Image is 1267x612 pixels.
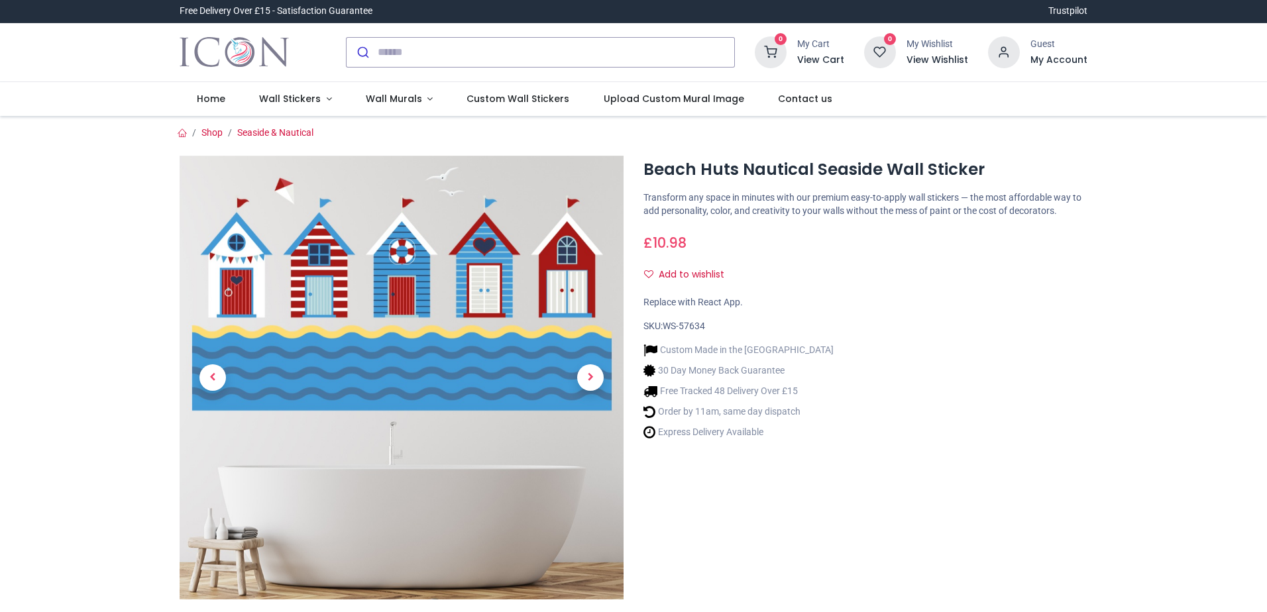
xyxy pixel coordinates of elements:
[644,270,653,279] i: Add to wishlist
[180,34,289,71] img: Icon Wall Stickers
[180,34,289,71] a: Logo of Icon Wall Stickers
[366,92,422,105] span: Wall Murals
[775,33,787,46] sup: 0
[643,364,834,378] li: 30 Day Money Back Guarantee
[643,233,687,252] span: £
[643,405,834,419] li: Order by 11am, same day dispatch
[347,38,378,67] button: Submit
[201,127,223,138] a: Shop
[1030,54,1087,67] a: My Account
[643,343,834,357] li: Custom Made in the [GEOGRAPHIC_DATA]
[643,384,834,398] li: Free Tracked 48 Delivery Over £15
[259,92,321,105] span: Wall Stickers
[755,46,787,56] a: 0
[884,33,897,46] sup: 0
[180,222,246,533] a: Previous
[778,92,832,105] span: Contact us
[907,54,968,67] a: View Wishlist
[467,92,569,105] span: Custom Wall Stickers
[797,54,844,67] a: View Cart
[643,158,1087,181] h1: Beach Huts Nautical Seaside Wall Sticker
[199,364,226,391] span: Previous
[797,38,844,51] div: My Cart
[1048,5,1087,18] a: Trustpilot
[643,425,834,439] li: Express Delivery Available
[349,82,450,117] a: Wall Murals
[237,127,313,138] a: Seaside & Nautical
[643,320,1087,333] div: SKU:
[864,46,896,56] a: 0
[197,92,225,105] span: Home
[907,38,968,51] div: My Wishlist
[653,233,687,252] span: 10.98
[180,5,372,18] div: Free Delivery Over £15 - Satisfaction Guarantee
[577,364,604,391] span: Next
[1030,38,1087,51] div: Guest
[643,296,1087,309] div: Replace with React App.
[643,191,1087,217] p: Transform any space in minutes with our premium easy-to-apply wall stickers — the most affordable...
[242,82,349,117] a: Wall Stickers
[604,92,744,105] span: Upload Custom Mural Image
[180,156,624,599] img: Beach Huts Nautical Seaside Wall Sticker
[643,264,736,286] button: Add to wishlistAdd to wishlist
[663,321,705,331] span: WS-57634
[557,222,624,533] a: Next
